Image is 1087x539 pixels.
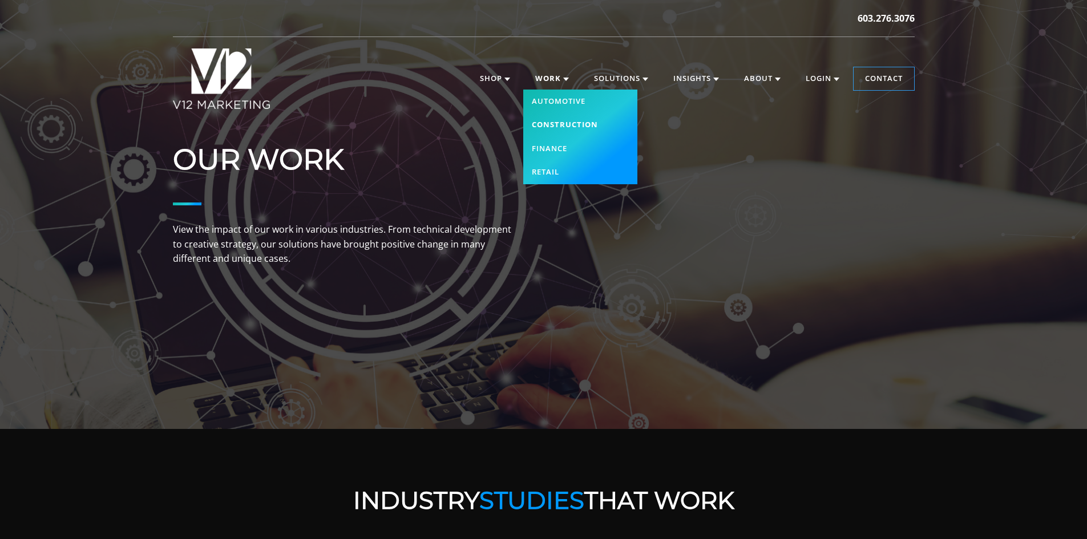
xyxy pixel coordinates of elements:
[524,67,580,90] a: Work
[523,160,637,184] a: Retail
[173,48,270,109] img: V12 MARKETING Logo New Hampshire Marketing Agency
[173,222,515,266] p: View the impact of our work in various industries. From technical development to creative strateg...
[1030,484,1087,539] iframe: Chat Widget
[523,137,637,161] a: Finance
[523,113,637,137] a: Construction
[794,67,851,90] a: Login
[662,67,730,90] a: Insights
[858,11,915,25] a: 603.276.3076
[733,67,792,90] a: About
[583,67,660,90] a: Solutions
[854,67,914,90] a: Contact
[468,67,522,90] a: Shop
[173,143,515,177] h1: OUR WORK
[479,485,584,515] span: STUDIES
[523,90,637,114] a: Automotive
